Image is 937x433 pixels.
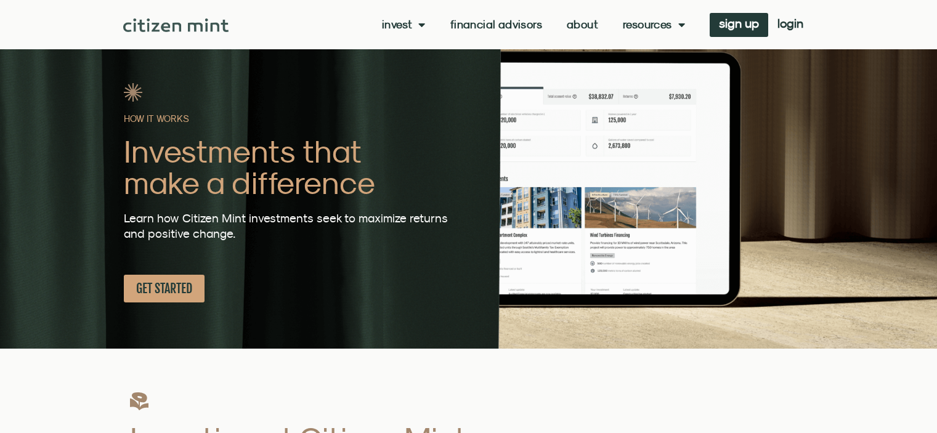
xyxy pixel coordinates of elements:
img: Citizen Mint [123,18,229,32]
span: sign up [719,19,759,28]
a: GET STARTED [124,275,205,302]
a: About [567,18,598,31]
span: login [777,19,803,28]
a: sign up [710,13,768,37]
a: login [768,13,813,37]
span: Learn how Citizen Mint investments seek to maximize returns and positive change. [124,211,448,240]
a: Invest [382,18,426,31]
h2: HOW IT WORKS [124,114,458,123]
h2: Investments that make a difference [124,136,458,198]
nav: Menu [382,18,685,31]
img: flower1_DG [130,392,148,410]
a: Resources [623,18,685,31]
span: GET STARTED [136,281,192,296]
a: Financial Advisors [450,18,542,31]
